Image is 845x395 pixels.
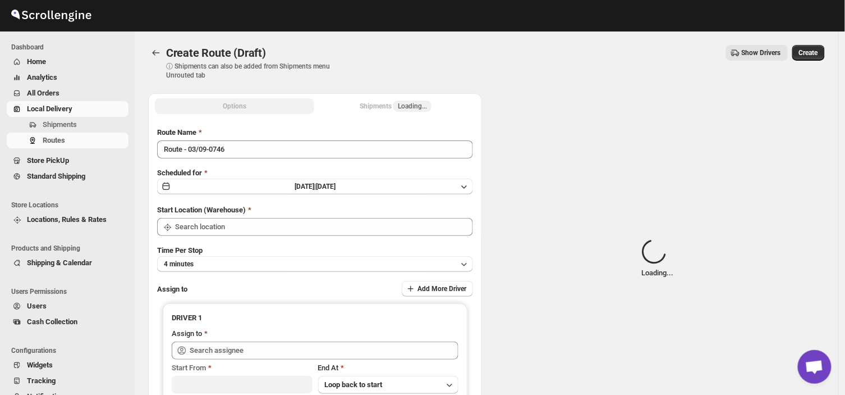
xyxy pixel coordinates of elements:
span: Assign to [157,285,187,293]
div: Shipments [360,101,431,112]
button: [DATE]|[DATE] [157,179,473,194]
span: Route Name [157,128,196,137]
span: Options [223,102,246,111]
button: Tracking [7,373,128,389]
button: Add More Driver [402,281,473,297]
span: Scheduled for [157,169,202,177]
span: Home [27,57,46,66]
span: Shipping & Calendar [27,258,92,267]
button: Selected Shipments [316,98,476,114]
span: Analytics [27,73,57,81]
span: Loading... [398,102,427,111]
button: Locations, Rules & Rates [7,212,128,228]
input: Search assignee [190,342,458,360]
button: Cash Collection [7,314,128,330]
span: All Orders [27,89,59,97]
p: ⓘ Shipments can also be added from Shipments menu Unrouted tab [166,62,343,80]
button: Home [7,54,128,70]
button: Create [792,45,825,61]
span: Standard Shipping [27,172,85,180]
button: Shipments [7,117,128,133]
span: Users [27,302,47,310]
span: Create Route (Draft) [166,46,266,60]
button: Routes [7,133,128,148]
span: [DATE] [316,183,336,190]
button: Show Drivers [726,45,788,61]
span: Shipments [43,120,77,129]
span: Local Delivery [27,105,72,113]
span: Widgets [27,361,53,369]
button: 4 minutes [157,256,473,272]
button: Users [7,298,128,314]
button: Widgets [7,357,128,373]
input: Eg: Bengaluru Route [157,140,473,158]
span: Start From [172,364,206,372]
span: 4 minutes [164,260,194,269]
button: Routes [148,45,164,61]
span: Add More Driver [417,284,466,293]
span: Products and Shipping [11,244,129,253]
span: Start Location (Warehouse) [157,206,246,214]
span: Dashboard [11,43,129,52]
button: Shipping & Calendar [7,255,128,271]
button: All Route Options [155,98,314,114]
span: Store Locations [11,201,129,210]
span: [DATE] | [295,183,316,190]
button: All Orders [7,85,128,101]
button: Analytics [7,70,128,85]
input: Search location [175,218,473,236]
span: Configurations [11,346,129,355]
span: Tracking [27,376,56,385]
span: Locations, Rules & Rates [27,215,107,224]
span: Create [799,48,818,57]
div: Assign to [172,328,202,339]
span: Routes [43,136,65,144]
span: Users Permissions [11,287,129,296]
a: Open chat [798,350,832,384]
div: Loading... [642,239,674,279]
span: Store PickUp [27,156,69,165]
span: Time Per Stop [157,246,203,255]
button: Loop back to start [318,376,458,394]
span: Show Drivers [742,48,781,57]
div: End At [318,362,458,374]
h3: DRIVER 1 [172,312,458,324]
span: Loop back to start [325,380,383,389]
span: Cash Collection [27,317,77,326]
